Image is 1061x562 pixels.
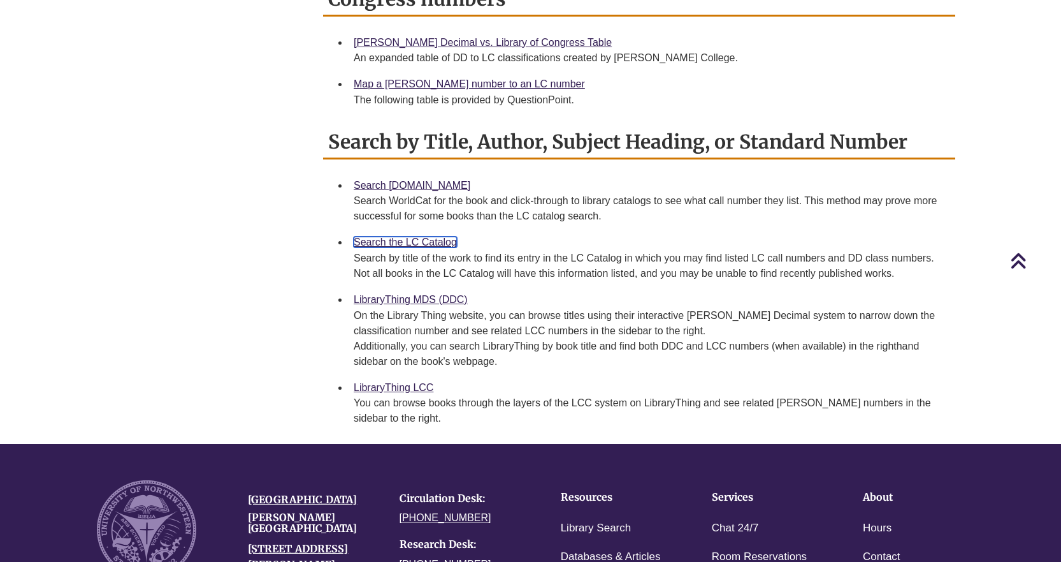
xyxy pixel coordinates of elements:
a: Hours [863,519,891,538]
div: On the Library Thing website, you can browse titles using their interactive [PERSON_NAME] Decimal... [354,308,945,369]
a: [PERSON_NAME] Decimal vs. Library of Congress Table [354,37,612,48]
a: LibraryThing MDS (DDC) [354,294,468,305]
h2: Search by Title, Author, Subject Heading, or Standard Number [323,126,955,159]
a: [GEOGRAPHIC_DATA] [248,493,357,506]
h4: Research Desk: [400,539,531,551]
div: Search by title of the work to find its entry in the LC Catalog in which you may find listed LC c... [354,251,945,281]
div: An expanded table of DD to LC classifications created by [PERSON_NAME] College. [354,50,945,66]
h4: Circulation Desk: [400,493,531,505]
div: Search WorldCat for the book and click-through to library catalogs to see what call number they l... [354,193,945,224]
a: LibraryThing LCC [354,382,433,393]
a: Back to Top [1010,252,1058,269]
a: Library Search [561,519,632,538]
h4: Services [712,492,823,503]
a: [PHONE_NUMBER] [400,512,491,523]
div: You can browse books through the layers of the LCC system on LibraryThing and see related [PERSON... [354,396,945,426]
a: Chat 24/7 [712,519,759,538]
a: Search the LC Catalog [354,237,457,248]
h4: Resources [561,492,672,503]
h4: [PERSON_NAME][GEOGRAPHIC_DATA] [248,512,380,535]
div: The following table is provided by QuestionPoint. [354,92,945,108]
h4: About [863,492,974,503]
a: Search [DOMAIN_NAME] [354,180,470,191]
a: Map a [PERSON_NAME] number to an LC number [354,78,585,89]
